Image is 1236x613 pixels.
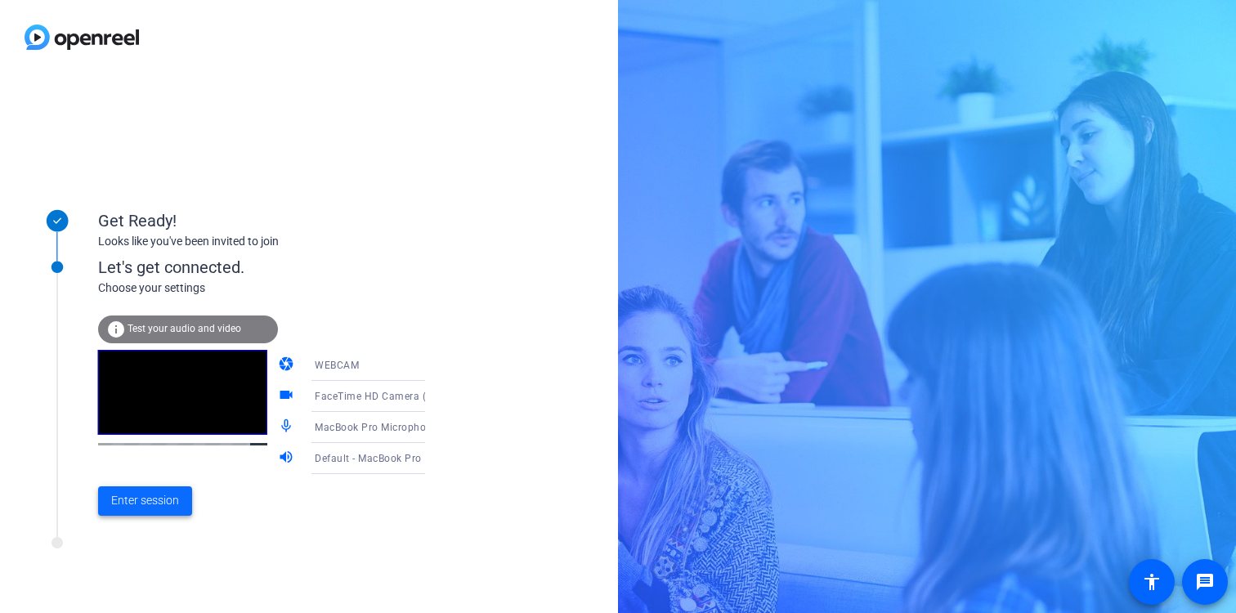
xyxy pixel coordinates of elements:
[315,389,482,402] span: FaceTime HD Camera (467C:1317)
[1142,572,1162,592] mat-icon: accessibility
[278,356,298,375] mat-icon: camera
[98,486,192,516] button: Enter session
[278,449,298,468] mat-icon: volume_up
[98,208,425,233] div: Get Ready!
[278,387,298,406] mat-icon: videocam
[315,360,359,371] span: WEBCAM
[278,418,298,437] mat-icon: mic_none
[1195,572,1215,592] mat-icon: message
[98,233,425,250] div: Looks like you've been invited to join
[111,492,179,509] span: Enter session
[98,255,459,280] div: Let's get connected.
[98,280,459,297] div: Choose your settings
[315,451,512,464] span: Default - MacBook Pro Speakers (Built-in)
[106,320,126,339] mat-icon: info
[128,323,241,334] span: Test your audio and video
[315,420,481,433] span: MacBook Pro Microphone (Built-in)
